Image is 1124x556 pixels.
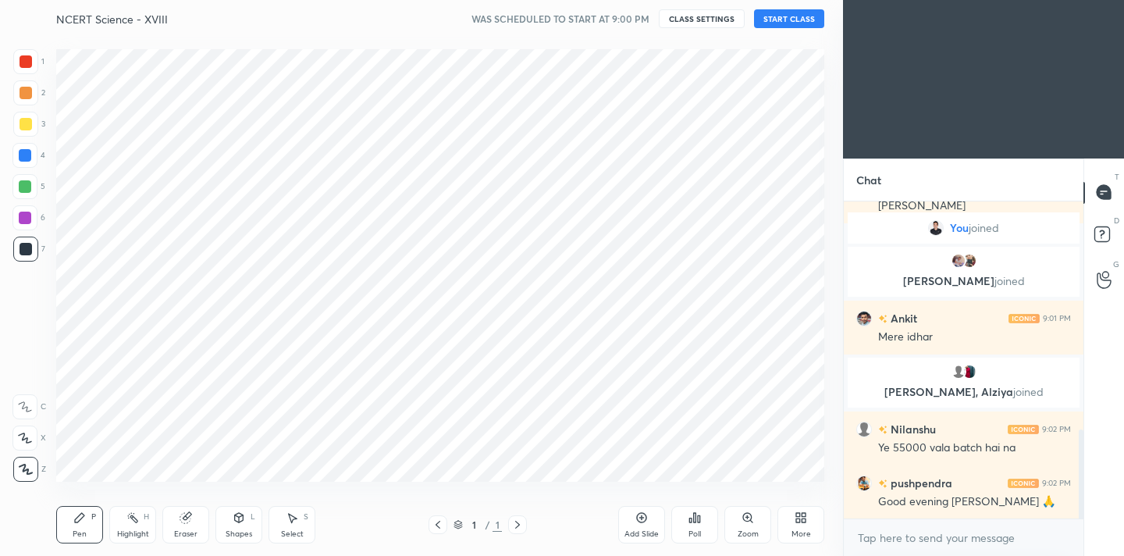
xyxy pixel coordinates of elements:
[12,143,45,168] div: 4
[251,513,255,521] div: L
[688,530,701,538] div: Poll
[791,530,811,538] div: More
[73,530,87,538] div: Pen
[12,174,45,199] div: 5
[13,457,46,482] div: Z
[1115,171,1119,183] p: T
[226,530,252,538] div: Shapes
[281,530,304,538] div: Select
[117,530,149,538] div: Highlight
[471,12,649,26] h5: WAS SCHEDULED TO START AT 9:00 PM
[493,518,502,532] div: 1
[12,426,46,451] div: X
[1113,258,1119,270] p: G
[13,49,44,74] div: 1
[174,530,197,538] div: Eraser
[56,12,168,27] h4: NCERT Science - XVIII
[13,112,45,137] div: 3
[659,9,745,28] button: CLASS SETTINGS
[624,530,659,538] div: Add Slide
[1114,215,1119,226] p: D
[13,237,45,262] div: 7
[144,513,149,521] div: H
[754,9,824,28] button: START CLASS
[304,513,308,521] div: S
[466,520,482,529] div: 1
[844,159,894,201] p: Chat
[91,513,96,521] div: P
[13,80,45,105] div: 2
[485,520,489,529] div: /
[12,205,45,230] div: 6
[12,394,46,419] div: C
[738,530,759,538] div: Zoom
[844,201,1083,519] div: grid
